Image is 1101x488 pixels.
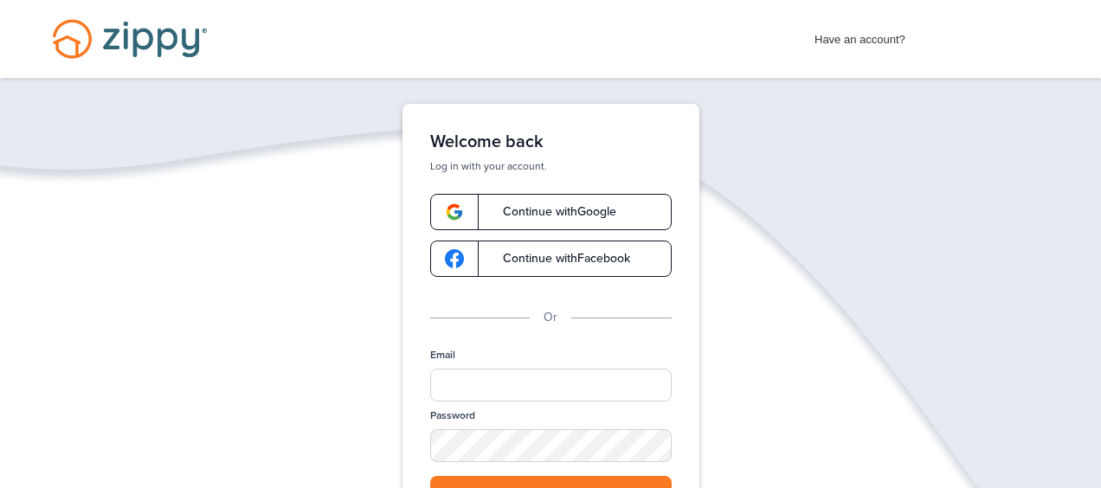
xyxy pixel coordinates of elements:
[430,241,672,277] a: google-logoContinue withFacebook
[445,249,464,268] img: google-logo
[445,202,464,222] img: google-logo
[430,132,672,152] h1: Welcome back
[430,194,672,230] a: google-logoContinue withGoogle
[430,408,475,423] label: Password
[430,348,455,363] label: Email
[430,429,672,462] input: Password
[544,308,557,327] p: Or
[486,206,616,218] span: Continue with Google
[430,159,672,173] p: Log in with your account.
[430,369,672,401] input: Email
[814,22,905,49] span: Have an account?
[486,253,630,265] span: Continue with Facebook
